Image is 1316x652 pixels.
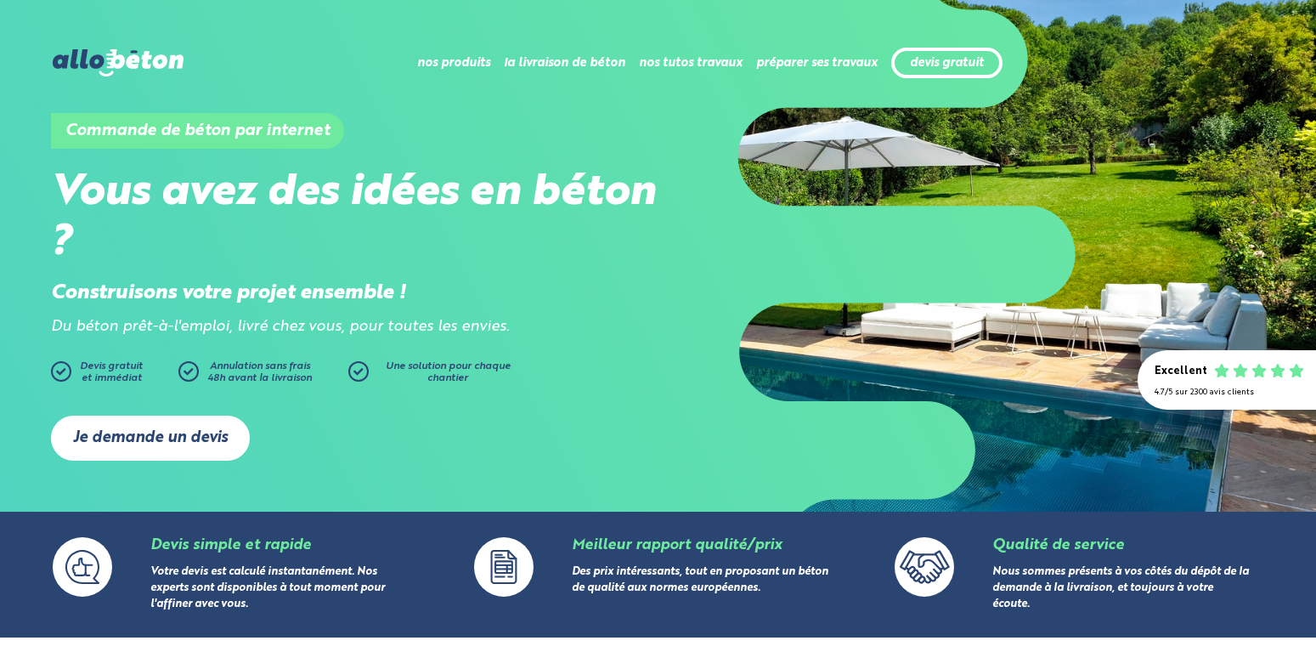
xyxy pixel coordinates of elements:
i: Du béton prêt-à-l'emploi, livré chez vous, pour toutes les envies. [51,320,510,334]
span: Une solution pour chaque chantier [386,361,511,383]
li: la livraison de béton [504,43,625,83]
img: allobéton [53,49,184,77]
a: Annulation sans frais48h avant la livraison [178,361,348,390]
a: Meilleur rapport qualité/prix [572,538,782,553]
div: Excellent [1155,366,1207,378]
a: Devis gratuitet immédiat [51,361,170,390]
h2: Vous avez des idées en béton ? [51,168,658,269]
div: 4.7/5 sur 2300 avis clients [1155,388,1299,397]
a: devis gratuit [910,56,984,71]
a: Devis simple et rapide [150,538,311,553]
a: Votre devis est calculé instantanément. Nos experts sont disponibles à tout moment pour l'affiner... [150,566,385,609]
a: Une solution pour chaque chantier [348,361,518,390]
h1: Commande de béton par internet [51,113,344,149]
li: préparer ses travaux [756,43,878,83]
a: Je demande un devis [51,416,250,461]
li: nos produits [417,43,490,83]
strong: Construisons votre projet ensemble ! [51,283,406,303]
span: Annulation sans frais 48h avant la livraison [207,361,312,383]
li: nos tutos travaux [639,43,743,83]
span: Devis gratuit et immédiat [80,361,143,383]
a: Nous sommes présents à vos côtés du dépôt de la demande à la livraison, et toujours à votre écoute. [992,566,1249,609]
a: Qualité de service [992,538,1124,553]
a: Des prix intéressants, tout en proposant un béton de qualité aux normes européennes. [572,566,828,593]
